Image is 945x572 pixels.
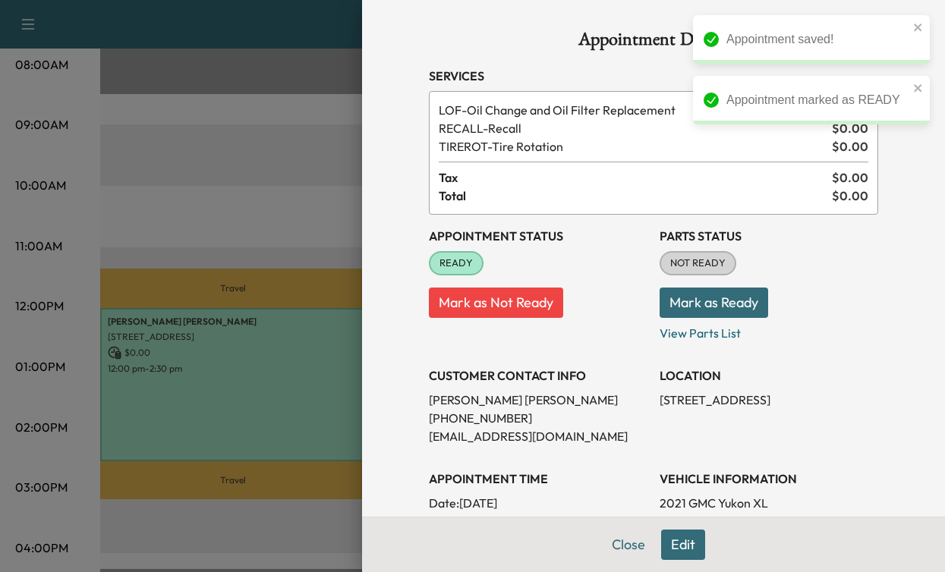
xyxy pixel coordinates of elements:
[429,366,647,385] h3: CUSTOMER CONTACT INFO
[660,470,878,488] h3: VEHICLE INFORMATION
[660,227,878,245] h3: Parts Status
[726,30,909,49] div: Appointment saved!
[726,91,909,109] div: Appointment marked as READY
[429,67,878,85] h3: Services
[660,288,768,318] button: Mark as Ready
[660,391,878,409] p: [STREET_ADDRESS]
[660,366,878,385] h3: LOCATION
[439,119,826,137] span: Recall
[913,21,924,33] button: close
[913,82,924,94] button: close
[832,137,868,156] span: $ 0.00
[520,512,628,530] span: 12:00 PM - 4:00 PM
[439,101,826,119] span: Oil Change and Oil Filter Replacement
[429,227,647,245] h3: Appointment Status
[429,30,878,55] h1: Appointment Details
[602,530,655,560] button: Close
[832,187,868,205] span: $ 0.00
[429,494,647,512] p: Date: [DATE]
[661,256,735,271] span: NOT READY
[661,530,705,560] button: Edit
[660,318,878,342] p: View Parts List
[832,168,868,187] span: $ 0.00
[429,470,647,488] h3: APPOINTMENT TIME
[660,512,878,530] p: [US_VEHICLE_IDENTIFICATION_NUMBER]
[429,391,647,409] p: [PERSON_NAME] [PERSON_NAME]
[429,409,647,427] p: [PHONE_NUMBER]
[429,288,563,318] button: Mark as Not Ready
[439,187,832,205] span: Total
[430,256,482,271] span: READY
[429,512,647,530] p: Arrival Window:
[439,168,832,187] span: Tax
[429,427,647,445] p: [EMAIL_ADDRESS][DOMAIN_NAME]
[439,137,826,156] span: Tire Rotation
[660,494,878,512] p: 2021 GMC Yukon XL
